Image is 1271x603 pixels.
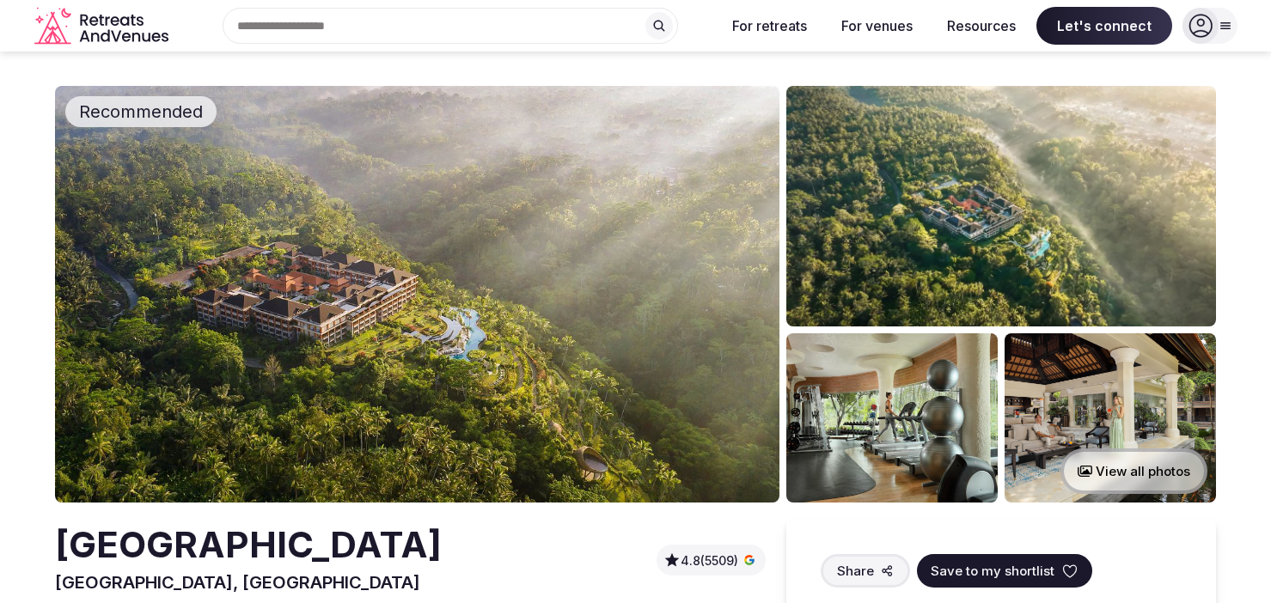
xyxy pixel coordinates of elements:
[681,552,738,569] span: 4.8 (5509)
[917,554,1092,588] button: Save to my shortlist
[1005,333,1216,502] img: Venue gallery photo
[1060,448,1207,494] button: View all photos
[718,7,821,45] button: For retreats
[1036,7,1172,45] span: Let's connect
[931,562,1054,580] span: Save to my shortlist
[663,551,759,569] button: 4.8(5509)
[786,86,1216,326] img: Venue gallery photo
[837,562,874,580] span: Share
[34,7,172,46] svg: Retreats and Venues company logo
[55,86,779,502] img: Venue cover photo
[786,333,998,502] img: Venue gallery photo
[55,520,442,570] h2: [GEOGRAPHIC_DATA]
[821,554,910,588] button: Share
[828,7,926,45] button: For venues
[55,572,420,593] span: [GEOGRAPHIC_DATA], [GEOGRAPHIC_DATA]
[65,96,217,127] div: Recommended
[34,7,172,46] a: Visit the homepage
[72,100,210,124] span: Recommended
[933,7,1030,45] button: Resources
